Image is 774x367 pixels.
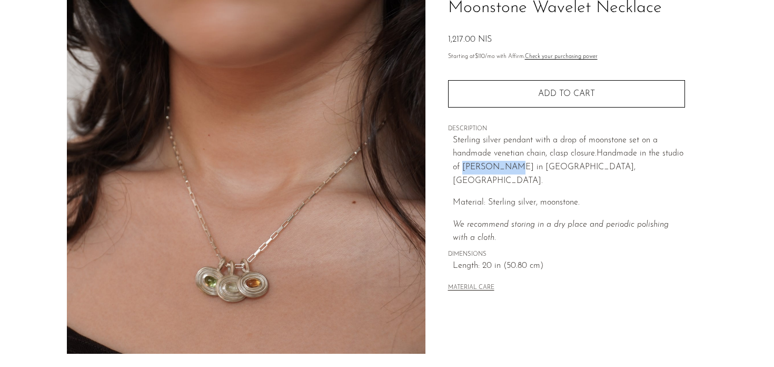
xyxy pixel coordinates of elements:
button: MATERIAL CARE [448,284,494,292]
span: DESCRIPTION [448,124,685,134]
span: andmade in the studio of [PERSON_NAME] in [GEOGRAPHIC_DATA], [GEOGRAPHIC_DATA]. [453,149,683,185]
p: Sterling silver pendant with a drop of moonstone set on a handmade venetian chain, clasp closure. H [453,134,685,188]
p: Starting at /mo with Affirm. [448,52,685,62]
em: We recommend storing in a dry place and periodic polishing with a cloth. [453,220,669,243]
p: Material: Sterling silver, moonstone. [453,196,685,210]
span: Length: 20 in (50.80 cm) [453,259,685,273]
button: Add to cart [448,80,685,108]
a: Check your purchasing power - Learn more about Affirm Financing (opens in modal) [525,54,598,60]
span: 1,217.00 NIS [448,35,492,44]
span: DIMENSIONS [448,250,685,259]
span: Add to cart [538,89,595,99]
span: $110 [475,54,485,60]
